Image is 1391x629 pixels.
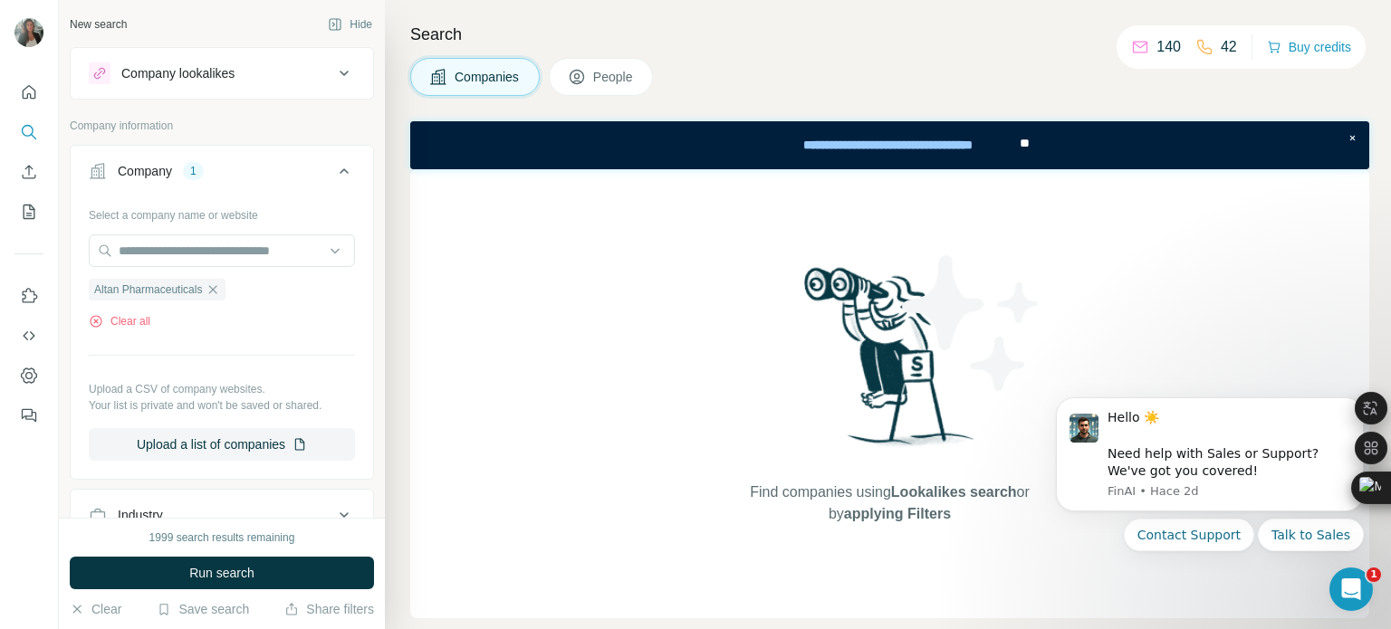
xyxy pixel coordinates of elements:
div: Select a company name or website [89,200,355,224]
button: Enrich CSV [14,156,43,188]
p: 140 [1156,36,1181,58]
p: Your list is private and won't be saved or shared. [89,397,355,414]
div: Company [118,162,172,180]
img: Surfe Illustration - Woman searching with binoculars [796,262,984,464]
button: Search [14,116,43,148]
p: 42 [1221,36,1237,58]
button: Clear all [89,313,150,329]
iframe: Intercom live chat [1329,567,1373,611]
iframe: Intercom notifications mensaje [1029,376,1391,620]
span: Altan Pharmaceuticals [94,281,202,298]
button: Dashboard [14,359,43,392]
button: Use Surfe on LinkedIn [14,280,43,312]
div: Company lookalikes [121,64,235,82]
span: applying Filters [844,506,951,521]
button: Industry [71,493,373,537]
button: Clear [70,600,121,618]
span: Run search [189,564,254,582]
button: Feedback [14,399,43,432]
button: Upload a list of companies [89,428,355,461]
button: Company lookalikes [71,52,373,95]
span: 1 [1367,567,1381,582]
img: Surfe Illustration - Stars [890,242,1053,405]
span: Lookalikes search [891,484,1017,500]
div: New search [70,16,127,33]
button: Quick start [14,76,43,109]
p: Upload a CSV of company websites. [89,381,355,397]
button: Share filters [284,600,374,618]
button: Save search [157,600,249,618]
button: Hide [315,11,385,38]
span: People [593,68,635,86]
div: Industry [118,506,163,524]
div: 1999 search results remaining [149,529,295,546]
button: Run search [70,557,374,589]
span: Find companies using or by [744,481,1034,525]
div: 1 [183,163,204,179]
button: Use Surfe API [14,319,43,352]
iframe: Banner [410,121,1369,169]
button: Buy credits [1267,34,1351,60]
button: Company1 [71,149,373,200]
p: Company information [70,118,374,134]
button: My lists [14,195,43,228]
img: Avatar [14,18,43,47]
span: Companies [455,68,521,86]
h4: Search [410,22,1369,47]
